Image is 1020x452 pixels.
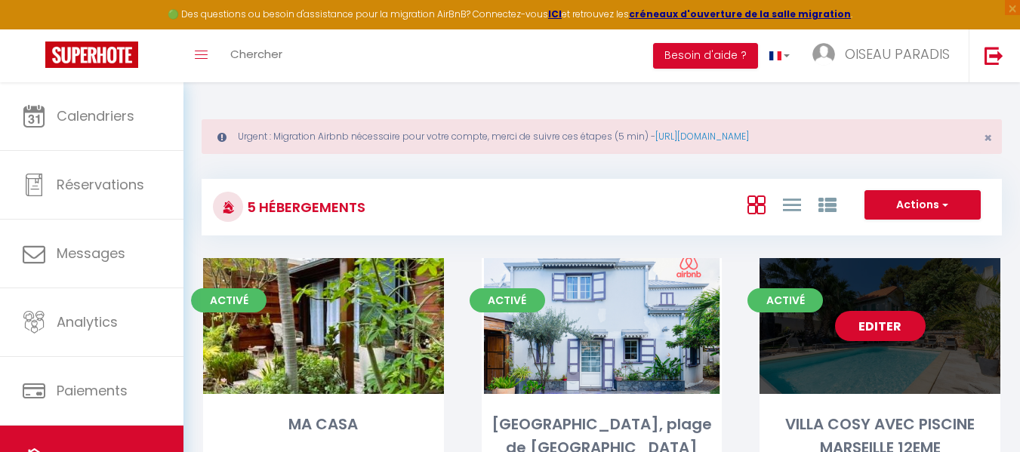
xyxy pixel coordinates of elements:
[219,29,294,82] a: Chercher
[653,43,758,69] button: Besoin d'aide ?
[783,192,801,217] a: Vue en Liste
[202,119,1002,154] div: Urgent : Migration Airbnb nécessaire pour votre compte, merci de suivre ces étapes (5 min) -
[984,131,992,145] button: Close
[835,311,926,341] a: Editer
[985,46,1003,65] img: logout
[243,190,365,224] h3: 5 Hébergements
[801,29,969,82] a: ... OISEAU PARADIS
[203,413,444,436] div: MA CASA
[629,8,851,20] a: créneaux d'ouverture de la salle migration
[45,42,138,68] img: Super Booking
[470,288,545,312] span: Activé
[57,106,134,125] span: Calendriers
[57,175,144,194] span: Réservations
[812,43,835,66] img: ...
[864,190,981,220] button: Actions
[747,192,766,217] a: Vue en Box
[655,130,749,143] a: [URL][DOMAIN_NAME]
[984,128,992,147] span: ×
[845,45,950,63] span: OISEAU PARADIS
[57,381,128,400] span: Paiements
[747,288,823,312] span: Activé
[191,288,267,312] span: Activé
[548,8,562,20] a: ICI
[57,244,125,263] span: Messages
[57,312,118,331] span: Analytics
[818,192,837,217] a: Vue par Groupe
[230,46,282,62] span: Chercher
